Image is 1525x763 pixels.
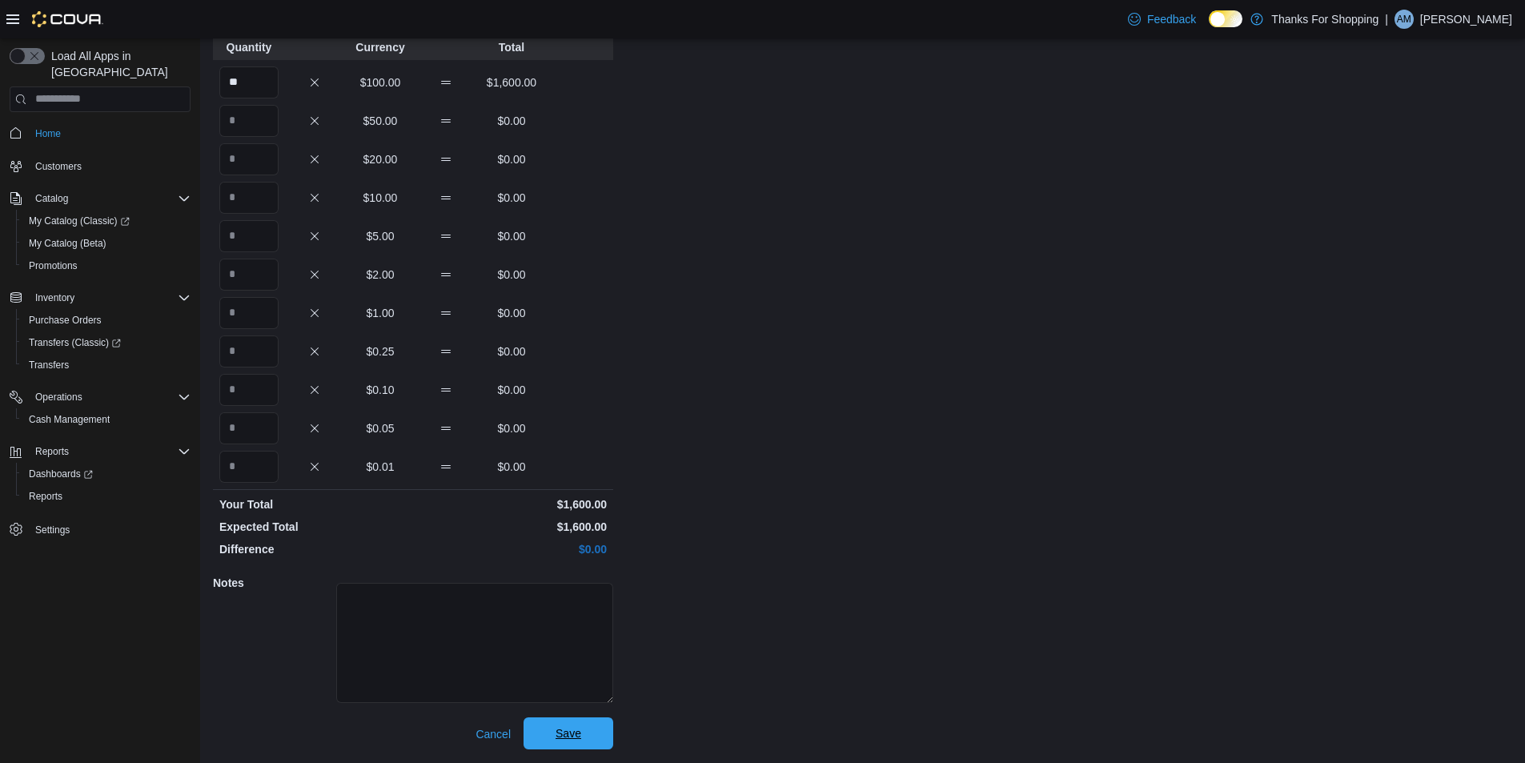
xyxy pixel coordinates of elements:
span: Transfers [29,359,69,371]
span: Inventory [29,288,191,307]
button: Transfers [16,354,197,376]
p: $0.00 [482,190,541,206]
a: Reports [22,487,69,506]
a: Transfers (Classic) [22,333,127,352]
a: Settings [29,520,76,540]
span: AM [1397,10,1411,29]
button: Catalog [3,187,197,210]
a: Dashboards [16,463,197,485]
span: Operations [35,391,82,404]
input: Quantity [219,182,279,214]
span: Catalog [35,192,68,205]
button: Cash Management [16,408,197,431]
p: Expected Total [219,519,410,535]
span: Purchase Orders [29,314,102,327]
a: Transfers (Classic) [16,331,197,354]
p: $0.00 [482,420,541,436]
p: $2.00 [351,267,410,283]
input: Quantity [219,66,279,98]
p: $0.10 [351,382,410,398]
button: Inventory [3,287,197,309]
p: $1,600.00 [482,74,541,90]
nav: Complex example [10,115,191,583]
a: Customers [29,157,88,176]
span: My Catalog (Beta) [22,234,191,253]
input: Quantity [219,105,279,137]
input: Quantity [219,220,279,252]
button: Reports [29,442,75,461]
p: $0.00 [482,151,541,167]
a: My Catalog (Classic) [22,211,136,231]
a: Purchase Orders [22,311,108,330]
p: [PERSON_NAME] [1420,10,1512,29]
span: Inventory [35,291,74,304]
input: Quantity [219,451,279,483]
img: Cova [32,11,103,27]
p: $1,600.00 [416,496,607,512]
p: Quantity [219,39,279,55]
p: $0.00 [482,343,541,359]
span: Reports [35,445,69,458]
button: Settings [3,517,197,540]
button: Customers [3,155,197,178]
p: $5.00 [351,228,410,244]
button: Reports [3,440,197,463]
span: My Catalog (Classic) [22,211,191,231]
span: Promotions [29,259,78,272]
button: Purchase Orders [16,309,197,331]
span: Purchase Orders [22,311,191,330]
span: Operations [29,388,191,407]
a: Cash Management [22,410,116,429]
p: $0.00 [482,267,541,283]
button: Inventory [29,288,81,307]
span: Reports [22,487,191,506]
span: Customers [29,156,191,176]
span: Feedback [1147,11,1196,27]
p: $0.05 [351,420,410,436]
span: Dark Mode [1209,27,1210,28]
p: $0.01 [351,459,410,475]
a: My Catalog (Beta) [22,234,113,253]
p: Difference [219,541,410,557]
span: Reports [29,490,62,503]
p: $20.00 [351,151,410,167]
span: Reports [29,442,191,461]
span: Home [35,127,61,140]
span: Settings [35,524,70,536]
p: $0.00 [482,382,541,398]
span: Load All Apps in [GEOGRAPHIC_DATA] [45,48,191,80]
span: Transfers [22,355,191,375]
a: Dashboards [22,464,99,484]
span: My Catalog (Classic) [29,215,130,227]
a: Promotions [22,256,84,275]
span: Save [556,725,581,741]
p: $0.00 [482,305,541,321]
button: Operations [3,386,197,408]
button: Reports [16,485,197,508]
button: Save [524,717,613,749]
span: Catalog [29,189,191,208]
button: Promotions [16,255,197,277]
p: Thanks For Shopping [1271,10,1379,29]
p: $100.00 [351,74,410,90]
span: Cash Management [22,410,191,429]
p: $1,600.00 [416,519,607,535]
input: Dark Mode [1209,10,1242,27]
p: Total [482,39,541,55]
h5: Notes [213,567,333,599]
button: Home [3,122,197,145]
p: $0.00 [416,541,607,557]
a: My Catalog (Classic) [16,210,197,232]
a: Feedback [1122,3,1202,35]
span: Customers [35,160,82,173]
span: Dashboards [22,464,191,484]
p: $50.00 [351,113,410,129]
span: Settings [29,519,191,539]
button: Catalog [29,189,74,208]
span: Dashboards [29,468,93,480]
span: Transfers (Classic) [29,336,121,349]
span: Promotions [22,256,191,275]
p: $1.00 [351,305,410,321]
p: | [1385,10,1388,29]
a: Home [29,124,67,143]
